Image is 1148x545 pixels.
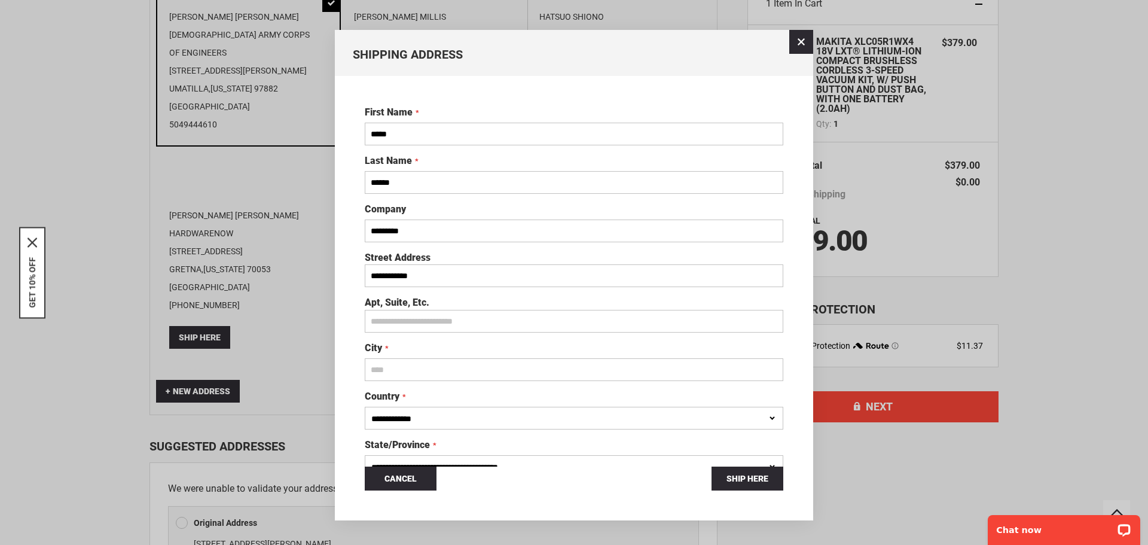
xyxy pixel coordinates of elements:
h1: Shipping Address [353,48,795,61]
button: GET 10% OFF [28,257,37,307]
span: State/Province [365,439,430,450]
span: Last Name [365,155,412,166]
span: Company [365,203,406,215]
span: Country [365,391,399,402]
span: Street address [365,252,430,263]
span: First Name [365,106,413,118]
button: Cancel [365,467,436,491]
svg: close icon [28,238,37,247]
span: Ship Here [726,474,768,483]
iframe: LiveChat chat widget [980,507,1148,545]
button: Ship Here [712,467,783,491]
span: City [365,342,382,354]
span: Apt, suite, etc. [365,297,429,308]
button: Close [28,238,37,247]
span: Cancel [384,474,417,483]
